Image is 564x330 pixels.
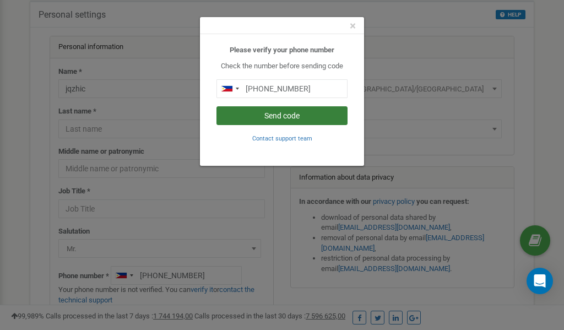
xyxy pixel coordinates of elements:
[350,20,356,32] button: Close
[350,19,356,33] span: ×
[217,80,242,98] div: Telephone country code
[216,79,348,98] input: 0905 123 4567
[527,268,553,294] div: Open Intercom Messenger
[252,135,312,142] small: Contact support team
[230,46,334,54] b: Please verify your phone number
[252,134,312,142] a: Contact support team
[216,61,348,72] p: Check the number before sending code
[216,106,348,125] button: Send code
